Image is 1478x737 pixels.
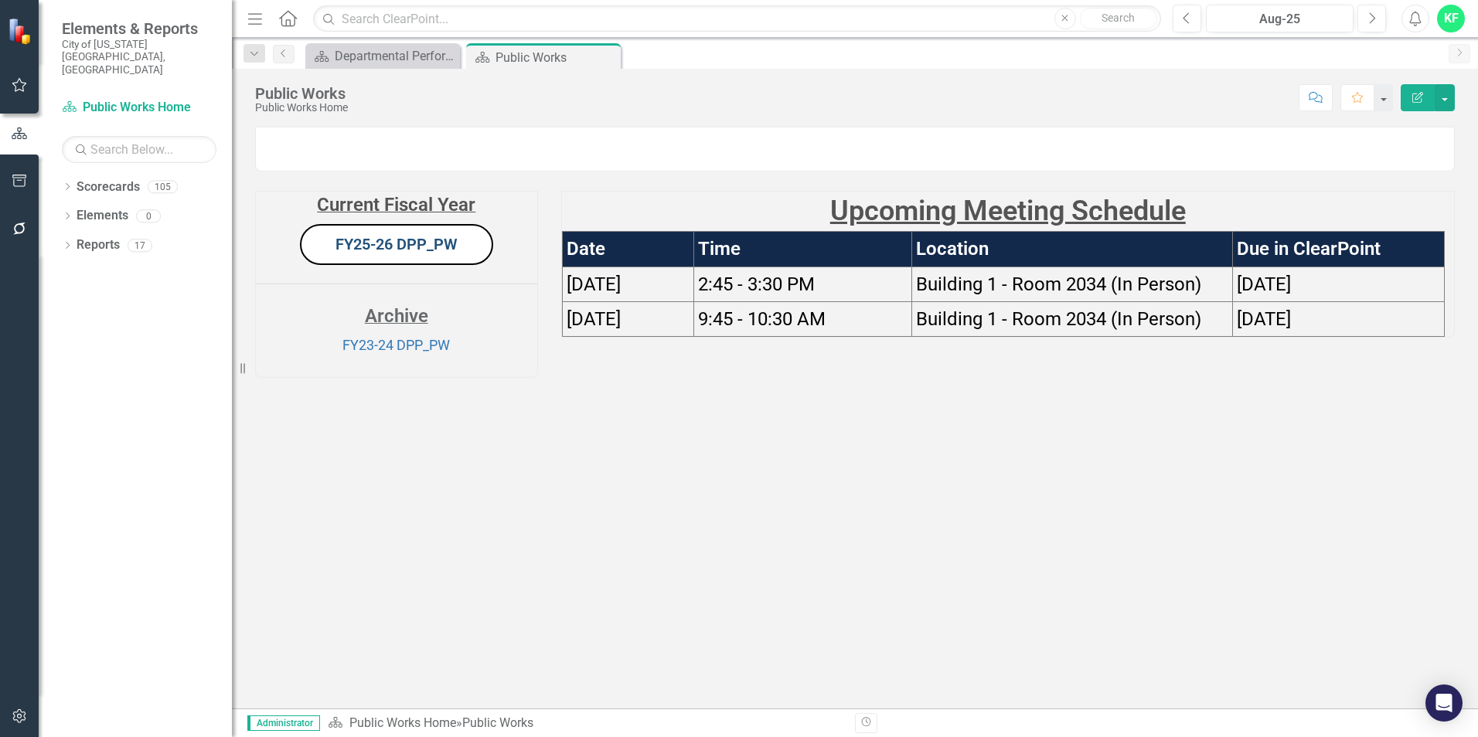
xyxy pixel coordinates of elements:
a: Public Works Home [62,99,216,117]
span: Search [1102,12,1135,24]
strong: Location [916,238,989,260]
div: Public Works [496,48,617,67]
strong: Archive [365,305,428,327]
div: Departmental Performance Plans - 3 Columns [335,46,456,66]
div: Public Works [462,715,533,730]
button: FY25-26 DPP_PW [300,224,493,265]
span: [DATE] [1237,273,1291,295]
div: 105 [148,180,178,193]
div: Public Works Home [255,102,348,114]
span: 2:45 - 3:30 PM [698,273,815,295]
strong: Upcoming Meeting Schedule [830,195,1186,227]
a: FY25-26 DPP_PW [335,235,458,253]
a: Elements [77,207,128,225]
small: City of [US_STATE][GEOGRAPHIC_DATA], [GEOGRAPHIC_DATA] [62,38,216,76]
img: ClearPoint Strategy [7,17,35,45]
button: Search [1080,8,1157,29]
a: FY23-24 DPP_PW [342,337,450,353]
strong: Date [567,238,605,260]
strong: Current Fiscal Year [317,194,475,216]
div: Open Intercom Messenger [1425,684,1463,722]
span: 9:45 - 10:30 AM [698,308,826,330]
a: Scorecards [77,178,140,196]
div: 0 [136,209,161,222]
span: Elements & Reports [62,19,216,38]
button: Aug-25 [1206,5,1354,32]
span: [DATE] [1237,308,1291,330]
span: Building 1 - Room 2034 (In Person) [916,308,1201,330]
a: Public Works Home [349,715,456,730]
button: KF [1437,5,1465,32]
input: Search ClearPoint... [313,5,1161,32]
div: 17 [128,239,152,252]
a: Reports [77,236,120,254]
div: Aug-25 [1211,10,1348,29]
span: [DATE] [567,273,621,295]
div: » [328,715,843,732]
span: Building 1 - Room 2034 (In Person) [916,273,1201,295]
div: Public Works [255,85,348,102]
span: [DATE] [567,308,621,330]
strong: Time [698,238,741,260]
input: Search Below... [62,136,216,163]
span: Administrator [247,715,320,731]
strong: Due in ClearPoint [1237,238,1381,260]
a: Departmental Performance Plans - 3 Columns [309,46,456,66]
